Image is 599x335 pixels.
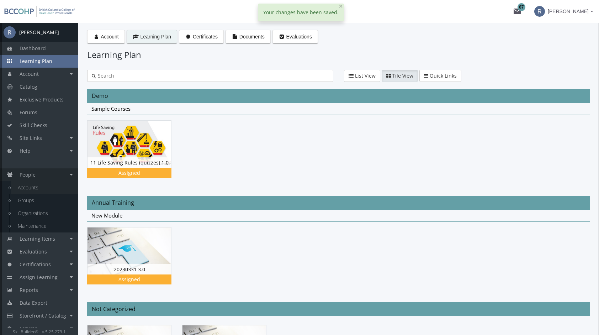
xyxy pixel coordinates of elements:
[141,34,171,40] span: Learning Plan
[11,220,78,232] a: Maintenance
[91,212,122,219] span: New Module
[20,248,47,255] span: Evaluations
[92,305,136,313] span: Not Categorized
[101,34,119,40] span: Account
[92,92,108,100] span: Demo
[93,34,100,39] i: Account
[20,45,46,52] span: Dashboard
[548,5,589,18] span: [PERSON_NAME]
[87,227,182,295] div: 20230331 3.0
[127,30,177,43] button: Learning Plan
[232,34,238,39] i: Documents
[96,72,329,79] input: Search
[20,171,36,178] span: People
[239,34,265,40] span: Documents
[430,72,457,79] span: Quick Links
[355,72,376,79] span: List View
[20,287,38,293] span: Reports
[272,30,318,43] button: Evaluations
[20,312,66,319] span: Storefront / Catalog
[20,122,47,129] span: Skill Checks
[534,6,545,17] span: R
[392,72,413,79] span: Tile View
[11,181,78,194] a: Accounts
[20,299,47,306] span: Data Export
[286,34,312,40] span: Evaluations
[20,135,42,141] span: Site Links
[91,105,131,112] span: Sample Courses
[339,1,343,11] span: ×
[133,34,139,39] i: Learning Plan
[92,199,134,206] span: Annual Training
[20,235,55,242] span: Learning Items
[226,30,271,43] button: Documents
[20,325,37,332] span: Forums
[193,34,218,40] span: Certificates
[87,49,590,61] h1: Learning Plan
[20,261,51,268] span: Certifications
[89,276,170,283] div: Assigned
[20,83,37,90] span: Catalog
[19,29,59,36] div: [PERSON_NAME]
[20,96,64,103] span: Exclusive Products
[88,264,171,275] div: 20230331 3.0
[263,9,339,16] span: Your changes have been saved.
[87,120,182,188] div: 11 Life Saving Rules (quizzes) 1.0
[179,30,224,43] button: Certificates
[279,34,285,39] i: Evaluations
[11,207,78,220] a: Organizations
[20,70,39,77] span: Account
[88,157,171,168] div: 11 Life Saving Rules (quizzes) 1.0
[20,109,37,116] span: Forums
[89,169,170,177] div: Assigned
[11,194,78,207] a: Groups
[20,147,31,154] span: Help
[513,7,521,16] mat-icon: mail
[87,30,125,43] button: Account
[13,329,66,334] small: SkillBuilder® - v.5.25.273.1
[185,34,191,39] i: Certificates
[20,274,58,281] span: Assign Learning
[20,58,52,64] span: Learning Plan
[4,26,16,38] span: R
